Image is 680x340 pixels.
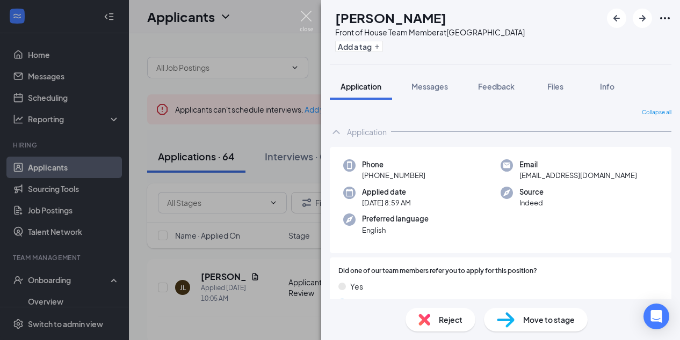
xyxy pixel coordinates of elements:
div: Open Intercom Messenger [643,304,669,329]
button: PlusAdd a tag [335,41,383,52]
span: [PHONE_NUMBER] [362,170,425,181]
span: Info [600,82,614,91]
span: English [362,225,429,235]
svg: Ellipses [659,12,671,25]
svg: ChevronUp [330,125,343,138]
span: Messages [411,82,448,91]
span: Applied date [362,187,411,197]
button: ArrowLeftNew [607,9,626,28]
svg: ArrowRight [636,12,649,25]
span: No [350,297,360,308]
span: Did one of our team members refer you to apply for this position? [338,266,537,276]
span: Move to stage [523,314,575,326]
div: Front of House Team Member at [GEOGRAPHIC_DATA] [335,27,525,38]
h1: [PERSON_NAME] [335,9,446,27]
span: Reject [439,314,462,326]
span: [EMAIL_ADDRESS][DOMAIN_NAME] [519,170,637,181]
span: Yes [350,280,363,292]
span: Phone [362,159,425,170]
svg: Plus [374,43,380,50]
span: Source [519,187,544,197]
span: Feedback [478,82,515,91]
span: Files [547,82,563,91]
svg: ArrowLeftNew [610,12,623,25]
span: Application [341,82,381,91]
div: Application [347,127,387,137]
span: [DATE] 8:59 AM [362,197,411,208]
span: Email [519,159,637,170]
button: ArrowRight [633,9,652,28]
span: Preferred language [362,213,429,224]
span: Indeed [519,197,544,208]
span: Collapse all [642,108,671,117]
